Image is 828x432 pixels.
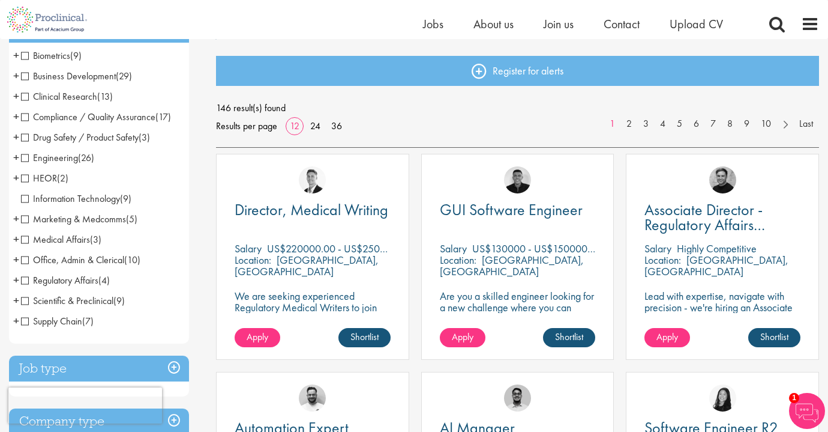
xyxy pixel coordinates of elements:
a: 10 [755,117,777,131]
span: Business Development [21,70,132,82]
span: (29) [116,70,132,82]
span: (7) [82,315,94,327]
span: (3) [90,233,101,246]
a: Shortlist [543,328,595,347]
span: Information Technology [21,192,120,205]
span: + [13,230,19,248]
span: Biometrics [21,49,70,62]
a: 12 [286,120,304,132]
span: Jobs [423,16,443,32]
span: Compliance / Quality Assurance [21,111,155,123]
span: Engineering [21,151,94,164]
p: We are seeking experienced Regulatory Medical Writers to join our client, a dynamic and growing b... [235,290,391,336]
span: + [13,312,19,330]
span: Supply Chain [21,315,82,327]
img: George Watson [299,166,326,193]
span: Medical Affairs [21,233,101,246]
span: Scientific & Preclinical [21,294,125,307]
span: Apply [656,330,678,343]
a: Register for alerts [216,56,819,86]
img: Timothy Deschamps [504,385,531,412]
span: Medical Affairs [21,233,90,246]
span: Business Development [21,70,116,82]
p: [GEOGRAPHIC_DATA], [GEOGRAPHIC_DATA] [440,253,584,278]
span: (9) [113,294,125,307]
span: (13) [97,90,113,103]
p: [GEOGRAPHIC_DATA], [GEOGRAPHIC_DATA] [235,253,379,278]
span: + [13,210,19,228]
span: + [13,271,19,289]
img: Emile De Beer [299,385,326,412]
a: Upload CV [670,16,723,32]
img: Peter Duvall [709,166,736,193]
a: 1 [604,117,621,131]
a: Shortlist [338,328,391,347]
img: Chatbot [789,393,825,429]
span: + [13,291,19,309]
span: (26) [78,151,94,164]
a: 36 [327,120,346,132]
span: Marketing & Medcomms [21,213,126,225]
a: 3 [637,117,655,131]
span: (2) [57,172,68,184]
span: (9) [120,192,131,205]
span: Salary [235,242,262,255]
span: Information Technology [21,192,131,205]
span: + [13,67,19,85]
a: 9 [738,117,755,131]
span: Salary [644,242,671,255]
a: 8 [721,117,739,131]
span: 1 [789,393,799,403]
span: Regulatory Affairs [21,274,98,287]
p: [GEOGRAPHIC_DATA], [GEOGRAPHIC_DATA] [644,253,788,278]
a: Last [793,117,819,131]
span: (10) [124,254,140,266]
a: 2 [620,117,638,131]
a: Apply [440,328,485,347]
a: About us [473,16,514,32]
a: Apply [235,328,280,347]
a: Shortlist [748,328,800,347]
a: Associate Director - Regulatory Affairs Consultant [644,202,800,233]
p: Are you a skilled engineer looking for a new challenge where you can shape the future of healthca... [440,290,596,336]
img: Christian Andersen [504,166,531,193]
span: Director, Medical Writing [235,199,388,220]
span: Location: [235,253,271,267]
span: (9) [70,49,82,62]
span: Office, Admin & Clerical [21,254,140,266]
a: Contact [604,16,640,32]
span: Drug Safety / Product Safety [21,131,139,144]
span: HEOR [21,172,57,184]
span: Scientific & Preclinical [21,294,113,307]
a: 5 [671,117,688,131]
span: + [13,148,19,166]
span: Location: [644,253,681,267]
span: Salary [440,242,467,255]
span: (5) [126,213,137,225]
span: 146 result(s) found [216,99,819,117]
span: + [13,87,19,105]
span: Drug Safety / Product Safety [21,131,150,144]
a: 4 [654,117,671,131]
span: Clinical Research [21,90,113,103]
span: Results per page [216,117,277,135]
span: GUI Software Engineer [440,199,583,220]
span: + [13,128,19,146]
p: Lead with expertise, navigate with precision - we're hiring an Associate Director to shape regula... [644,290,800,347]
a: GUI Software Engineer [440,202,596,218]
span: + [13,108,19,126]
a: Join us [544,16,574,32]
a: 24 [306,120,325,132]
span: Office, Admin & Clerical [21,254,124,266]
span: Engineering [21,151,78,164]
span: Apply [247,330,268,343]
a: 7 [704,117,722,131]
img: Numhom Sudsok [709,385,736,412]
